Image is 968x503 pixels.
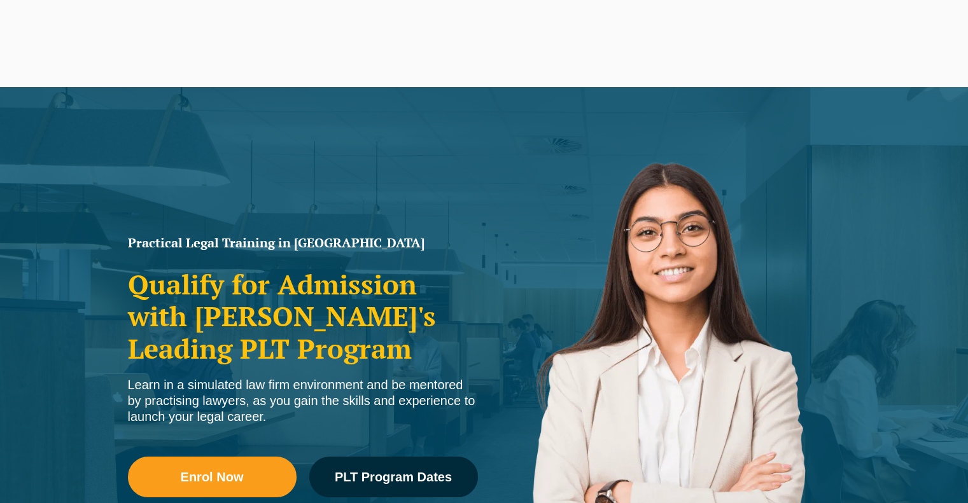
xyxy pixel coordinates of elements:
h2: Qualify for Admission with [PERSON_NAME]'s Leading PLT Program [128,268,478,364]
div: Learn in a simulated law firm environment and be mentored by practising lawyers, as you gain the ... [128,377,478,425]
a: PLT Program Dates [309,457,478,497]
span: Enrol Now [181,471,244,483]
span: PLT Program Dates [335,471,452,483]
a: Enrol Now [128,457,297,497]
h1: Practical Legal Training in [GEOGRAPHIC_DATA] [128,237,478,249]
